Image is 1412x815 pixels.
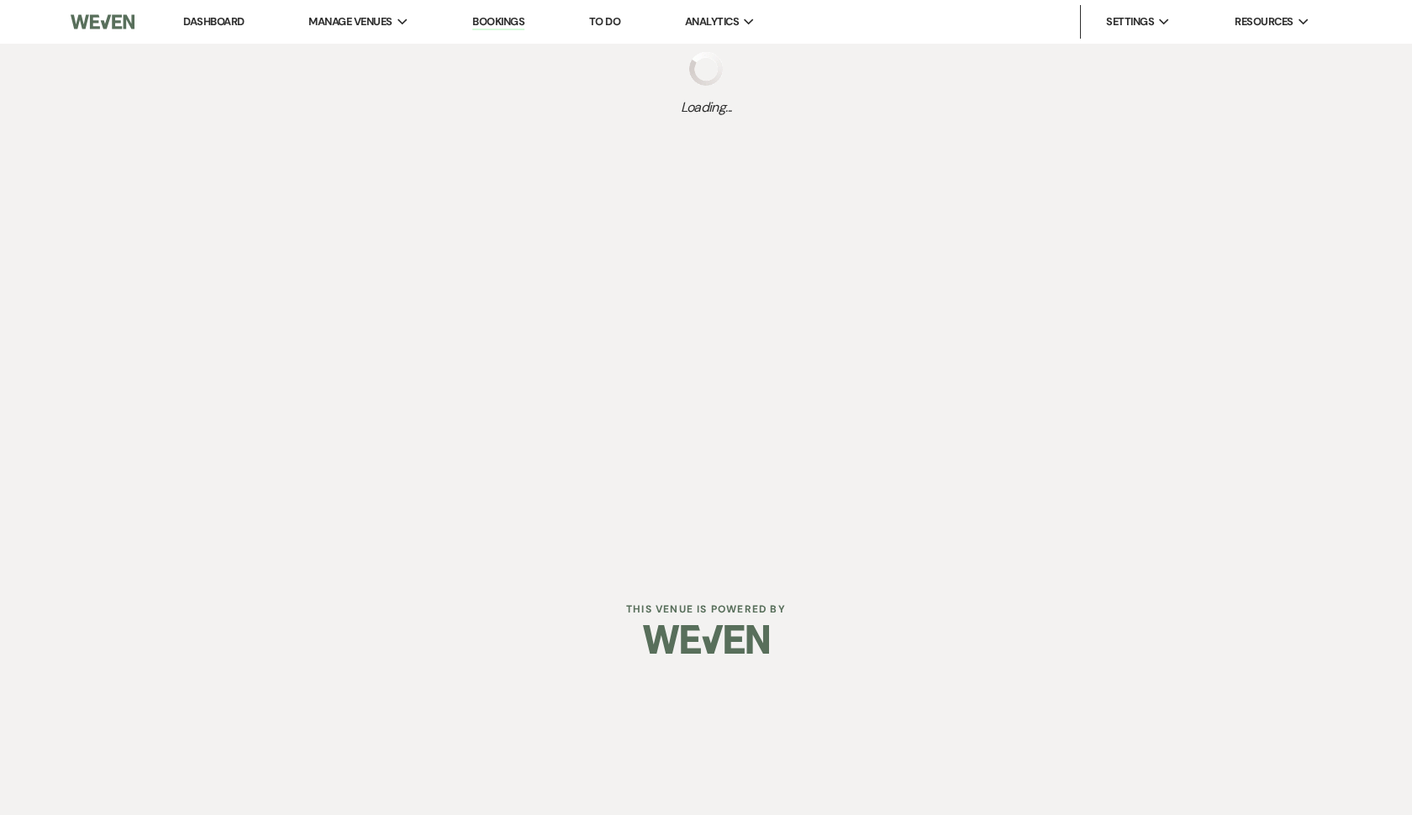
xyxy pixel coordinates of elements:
[1106,13,1154,30] span: Settings
[472,14,524,30] a: Bookings
[643,610,769,669] img: Weven Logo
[183,14,244,29] a: Dashboard
[308,13,392,30] span: Manage Venues
[71,4,134,39] img: Weven Logo
[689,52,723,86] img: loading spinner
[681,97,732,118] span: Loading...
[685,13,739,30] span: Analytics
[589,14,620,29] a: To Do
[1235,13,1293,30] span: Resources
